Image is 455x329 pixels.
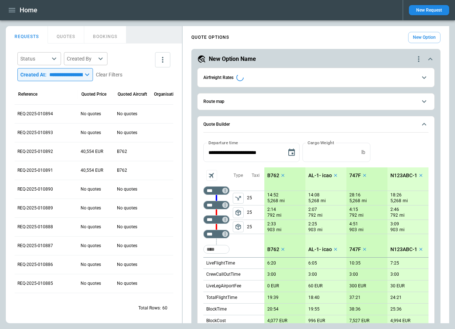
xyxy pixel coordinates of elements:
p: 4:15 [349,207,358,212]
p: REQ-2025-010889 [17,205,53,211]
div: Quoted Aircraft [118,92,147,97]
p: mi [399,212,405,218]
div: Too short [203,215,229,224]
p: 4,077 EUR [267,318,287,324]
p: lb [361,149,365,155]
p: N123ABC-1 [390,246,417,253]
p: 25 [247,220,264,234]
p: REQ-2025-010885 [17,280,53,287]
h4: QUOTE OPTIONS [191,36,229,39]
div: Too short [203,230,229,238]
button: Choose date, selected date is Sep 17, 2025 [284,145,299,160]
p: REQ-2025-010892 [17,149,53,155]
p: 14:52 [267,192,279,198]
p: 6:05 [308,261,317,266]
p: mi [280,198,285,204]
p: No quotes [117,243,137,249]
p: B762 [267,172,279,179]
p: mi [358,227,363,233]
p: 25 [247,191,264,205]
p: No quotes [117,262,137,268]
div: Quoted Price [81,92,106,97]
p: 5,268 [349,198,360,204]
p: mi [276,212,281,218]
p: mi [362,198,367,204]
p: Created At: [20,72,46,78]
p: 25:36 [390,307,402,312]
p: 792 [308,212,316,218]
p: 4,994 EUR [390,318,410,324]
p: No quotes [117,130,137,136]
p: 4:51 [349,221,358,227]
span: Type of sector [233,193,244,204]
label: Cargo Weight [308,139,334,146]
p: AL-1- icao [308,246,332,253]
h6: Airfreight Rates [203,75,233,80]
p: 2:14 [267,207,276,212]
p: No quotes [117,111,137,117]
p: 60 EUR [308,283,322,289]
p: 37:21 [349,295,361,300]
div: Too short [203,201,229,209]
p: 5,268 [308,198,319,204]
p: 3:00 [390,272,399,277]
p: mi [317,227,322,233]
p: 40,554 EUR [81,149,103,155]
p: 18:40 [308,295,320,300]
div: Organisation [154,92,179,97]
p: 3:00 [267,272,276,277]
p: 903 [267,227,275,233]
div: Status [20,55,49,62]
button: New Option [408,32,440,43]
button: New Option Namequote-option-actions [197,55,435,63]
button: Clear Filters [96,70,122,79]
p: 747F [349,246,361,253]
p: No quotes [81,262,101,268]
button: BOOKINGS [84,26,126,43]
p: mi [403,198,408,204]
p: B762 [267,246,279,253]
p: 24:21 [390,295,402,300]
p: mi [358,212,363,218]
p: 2:25 [308,221,317,227]
span: package_2 [235,209,242,216]
span: Type of sector [233,221,244,232]
p: B762 [117,167,127,174]
p: 40,554 EUR [81,167,103,174]
p: No quotes [81,280,101,287]
div: Too short [203,186,229,195]
div: Created By [67,55,96,62]
button: Route map [203,93,428,110]
p: No quotes [81,130,101,136]
p: REQ-2025-010894 [17,111,53,117]
p: BlockCost [206,318,226,324]
p: REQ-2025-010893 [17,130,53,136]
p: CrewCallOutTime [206,271,240,278]
p: 792 [390,212,398,218]
p: No quotes [81,205,101,211]
p: 3:09 [390,221,399,227]
p: 2:46 [390,207,399,212]
p: No quotes [81,243,101,249]
p: No quotes [117,224,137,230]
p: 5,268 [390,198,401,204]
p: 30 EUR [390,283,405,289]
button: left aligned [233,221,244,232]
p: mi [276,227,281,233]
p: REQ-2025-010887 [17,243,53,249]
p: mi [317,212,322,218]
p: 5,268 [267,198,278,204]
p: B762 [117,149,127,155]
p: 0 EUR [267,283,279,289]
button: QUOTES [48,26,84,43]
p: 60 [162,305,167,311]
p: REQ-2025-010890 [17,186,53,192]
p: 7:25 [390,261,399,266]
p: REQ-2025-010891 [17,167,53,174]
h6: Quote Builder [203,122,230,127]
div: quote-option-actions [414,55,423,63]
p: 28:16 [349,192,361,198]
span: package_2 [235,223,242,230]
p: 2:33 [267,221,276,227]
p: 25 [247,205,264,220]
